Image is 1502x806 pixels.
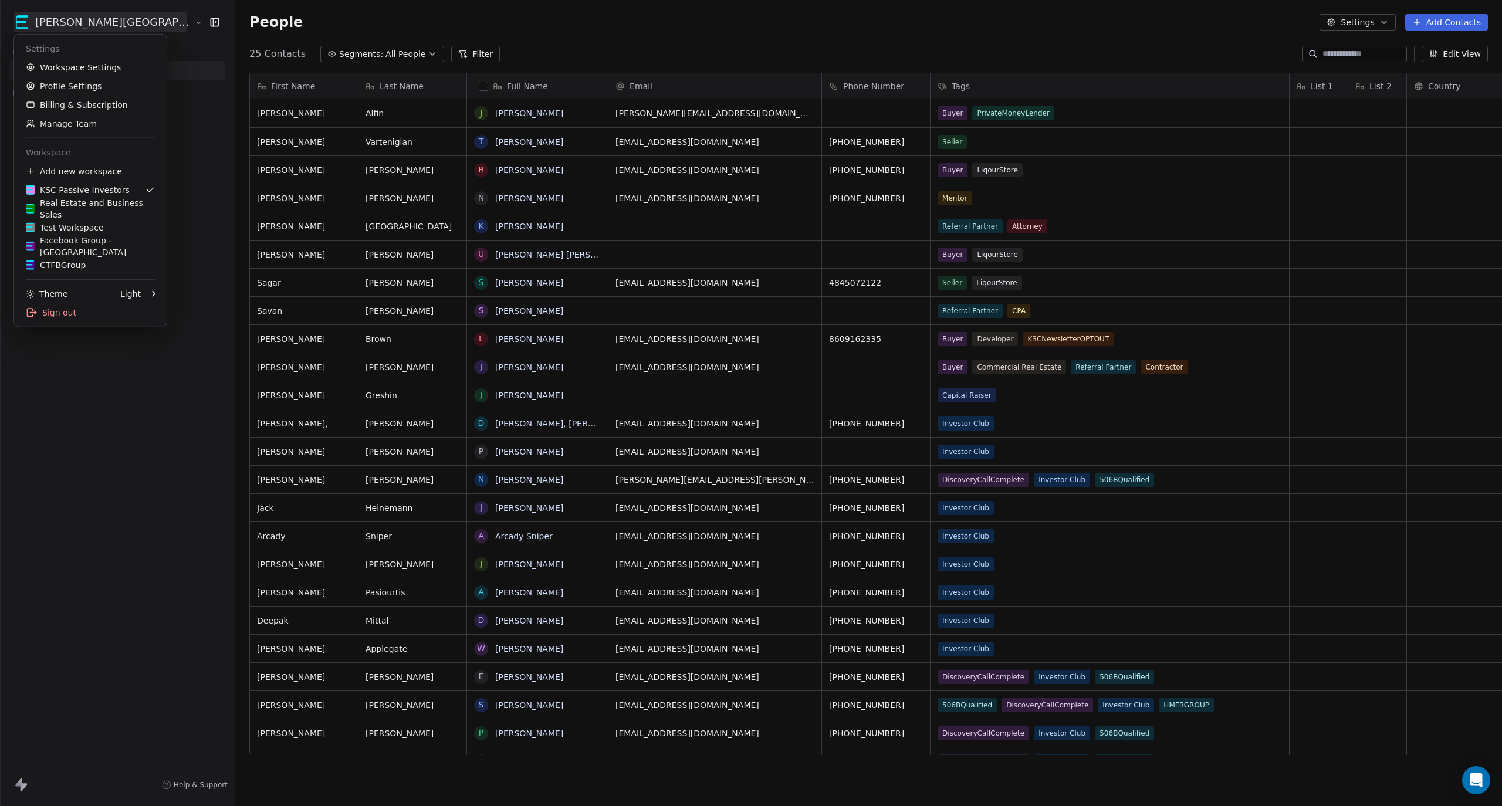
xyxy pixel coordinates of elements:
[26,260,35,270] img: 55211_Kane%20Street%20Capital_Logo_AC-01.png
[19,39,162,58] div: Settings
[19,303,162,322] div: Sign out
[26,197,155,221] div: Real Estate and Business Sales
[19,96,162,114] a: Billing & Subscription
[26,288,67,300] div: Theme
[19,114,162,133] a: Manage Team
[26,204,35,214] img: 55211_Kane%20Street%20Capital_Logo_AC-01.png
[120,288,141,300] div: Light
[19,162,162,181] div: Add new workspace
[19,143,162,162] div: Workspace
[19,58,162,77] a: Workspace Settings
[26,242,35,251] img: 55211_Kane%20Street%20Capital_Logo_AC-01.png
[26,222,104,233] div: Test Workspace
[26,259,86,271] div: CTFBGroup
[19,77,162,96] a: Profile Settings
[26,235,155,258] div: Facebook Group - [GEOGRAPHIC_DATA]
[26,223,35,232] img: 55211_Kane%20Street%20Capital_Logo_AC-01.png
[26,184,130,196] div: KSC Passive Investors
[26,185,35,195] img: 55211_Kane%20Street%20Capital_Logo_AC-01.png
